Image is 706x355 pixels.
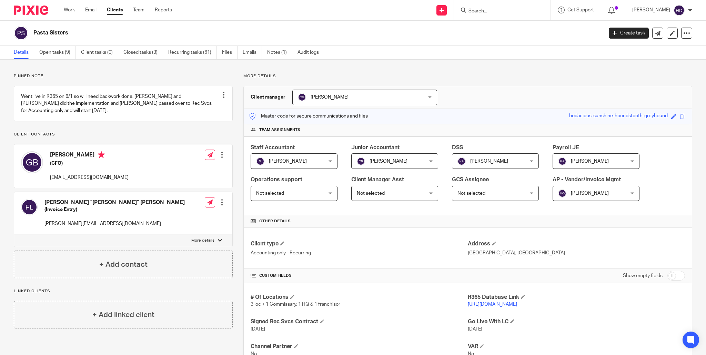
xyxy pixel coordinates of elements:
p: [GEOGRAPHIC_DATA], [GEOGRAPHIC_DATA] [468,250,685,256]
p: Pinned note [14,73,233,79]
h4: Signed Rec Svcs Contract [251,318,468,325]
h4: Channel Partner [251,343,468,350]
span: Junior Accountant [351,145,400,150]
h2: Pasta Sisters [33,29,485,37]
a: Email [85,7,97,13]
h4: [PERSON_NAME] "[PERSON_NAME]" [PERSON_NAME] [44,199,185,206]
span: AP - Vendor/Invoice Mgmt [553,177,621,182]
a: Client tasks (0) [81,46,118,59]
span: [DATE] [251,327,265,332]
a: Clients [107,7,123,13]
span: [PERSON_NAME] [470,159,508,164]
label: Show empty fields [623,272,663,279]
a: Files [222,46,238,59]
h3: Client manager [251,94,285,101]
p: Client contacts [14,132,233,137]
h4: [PERSON_NAME] [50,151,129,160]
h5: (CFO) [50,160,129,167]
input: Search [468,8,530,14]
a: Notes (1) [267,46,292,59]
a: Create task [609,28,649,39]
h4: Address [468,240,685,247]
p: [EMAIL_ADDRESS][DOMAIN_NAME] [50,174,129,181]
span: [PERSON_NAME] [269,159,307,164]
img: Pixie [14,6,48,15]
img: svg%3E [558,157,566,165]
h4: VAR [468,343,685,350]
span: Not selected [357,191,385,196]
div: bodacious-sunshine-houndstooth-greyhound [569,112,668,120]
span: [PERSON_NAME] [311,95,349,100]
img: svg%3E [674,5,685,16]
p: More details [191,238,214,243]
span: 3 loc + 1 Commissary, 1 HQ & 1 franchisor [251,302,340,307]
a: Audit logs [297,46,324,59]
h4: R365 Database Link [468,294,685,301]
h4: # Of Locations [251,294,468,301]
a: Recurring tasks (61) [168,46,217,59]
span: [PERSON_NAME] [571,191,609,196]
span: Staff Accountant [251,145,295,150]
img: svg%3E [256,157,264,165]
span: [PERSON_NAME] [370,159,407,164]
img: svg%3E [298,93,306,101]
h4: Go Live With LC [468,318,685,325]
h5: (Invoice Entry) [44,206,185,213]
img: svg%3E [21,151,43,173]
a: Work [64,7,75,13]
span: DSS [452,145,463,150]
a: Open tasks (9) [39,46,76,59]
a: Emails [243,46,262,59]
a: Closed tasks (3) [123,46,163,59]
span: [PERSON_NAME] [571,159,609,164]
p: Master code for secure communications and files [249,113,368,120]
span: Client Manager Asst [351,177,404,182]
span: Not selected [457,191,485,196]
img: svg%3E [357,157,365,165]
span: Operations support [251,177,302,182]
span: Team assignments [259,127,300,133]
img: svg%3E [21,199,38,215]
h4: Client type [251,240,468,247]
p: [PERSON_NAME][EMAIL_ADDRESS][DOMAIN_NAME] [44,220,185,227]
span: GCS Assignee [452,177,489,182]
p: [PERSON_NAME] [632,7,670,13]
h4: + Add linked client [92,310,154,320]
p: Accounting only - Recurring [251,250,468,256]
a: Reports [155,7,172,13]
span: Not selected [256,191,284,196]
img: svg%3E [558,189,566,197]
i: Primary [98,151,105,158]
p: Linked clients [14,288,233,294]
span: Other details [259,219,291,224]
img: svg%3E [457,157,466,165]
span: Payroll JE [553,145,579,150]
h4: CUSTOM FIELDS [251,273,468,278]
p: More details [243,73,692,79]
h4: + Add contact [99,259,148,270]
a: Details [14,46,34,59]
img: svg%3E [14,26,28,40]
a: [URL][DOMAIN_NAME] [468,302,517,307]
span: Get Support [567,8,594,12]
a: Team [133,7,144,13]
span: [DATE] [468,327,482,332]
